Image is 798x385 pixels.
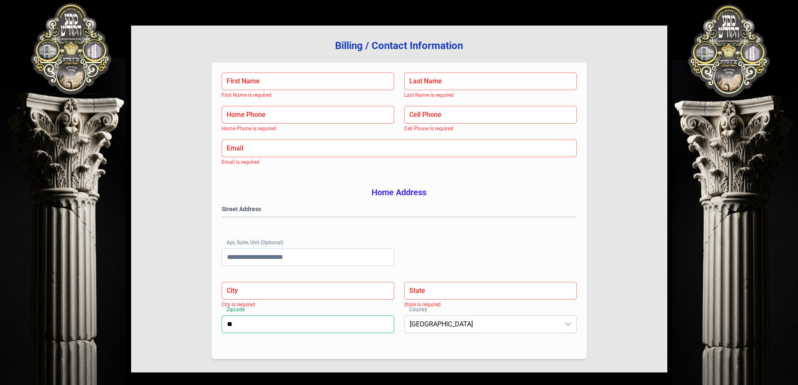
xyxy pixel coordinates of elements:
span: Cell Phone is required [404,126,453,132]
span: First Name is required [222,92,271,98]
span: Home Phone is required [222,126,276,132]
span: Last Name is required [404,92,454,98]
div: dropdown trigger [560,316,576,333]
span: United States [405,316,560,333]
h3: Billing / Contact Information [145,39,654,52]
span: City is required [222,302,255,307]
h3: Home Address [222,186,577,198]
span: Email is required [222,159,259,165]
label: Street Address [222,205,577,213]
span: State is required [404,302,441,307]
